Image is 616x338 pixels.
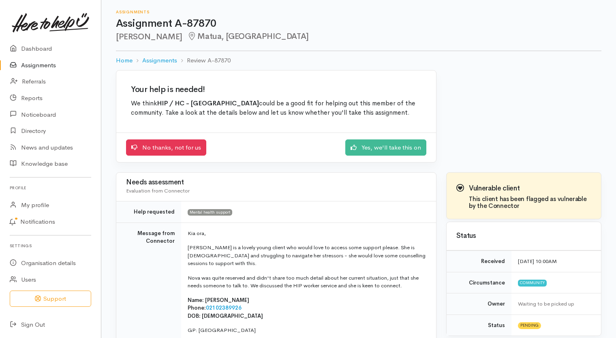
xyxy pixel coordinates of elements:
h6: Profile [10,182,91,193]
span: Mental health support [188,209,232,216]
span: Matua, [GEOGRAPHIC_DATA] [187,31,309,41]
span: Evaluation from Connector [126,187,190,194]
td: Owner [447,293,511,315]
p: Kia ora, [188,229,426,237]
span: Community [518,280,547,286]
p: [PERSON_NAME] is a lovely young client who would love to access some support please. She is [DEMO... [188,244,426,267]
button: Support [10,291,91,307]
h2: [PERSON_NAME] [116,32,601,41]
td: Circumstance [447,272,511,293]
td: Help requested [116,201,181,223]
b: Name: [PERSON_NAME] Phone: DOB: [DEMOGRAPHIC_DATA] [188,297,263,319]
h6: Assignments [116,10,601,14]
b: HIP / HC - [GEOGRAPHIC_DATA] [157,99,259,107]
td: Status [447,314,511,336]
a: Home [116,56,133,65]
h4: This client has been flagged as vulnerable by the Connector [469,196,591,209]
span: Pending [518,322,541,329]
a: Yes, we'll take this on [345,139,426,156]
div: Waiting to be picked up [518,300,591,308]
time: [DATE] 10:00AM [518,258,557,265]
p: Nova was quite reserved and didn't share too much detail about her current situation, just that s... [188,274,426,290]
li: Review A-87870 [177,56,231,65]
a: No thanks, not for us [126,139,206,156]
h3: Needs assessment [126,179,426,186]
a: 02102389926 [206,304,242,311]
h2: Your help is needed! [131,85,421,94]
nav: breadcrumb [116,51,601,70]
p: GP: [GEOGRAPHIC_DATA] [188,326,426,334]
h3: Vulnerable client [469,185,591,193]
p: We think could be a good fit for helping out this member of the community. Take a look at the det... [131,99,421,118]
h1: Assignment A-87870 [116,18,601,30]
a: Assignments [142,56,177,65]
h6: Settings [10,240,91,251]
h3: Status [456,232,591,240]
td: Received [447,251,511,272]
